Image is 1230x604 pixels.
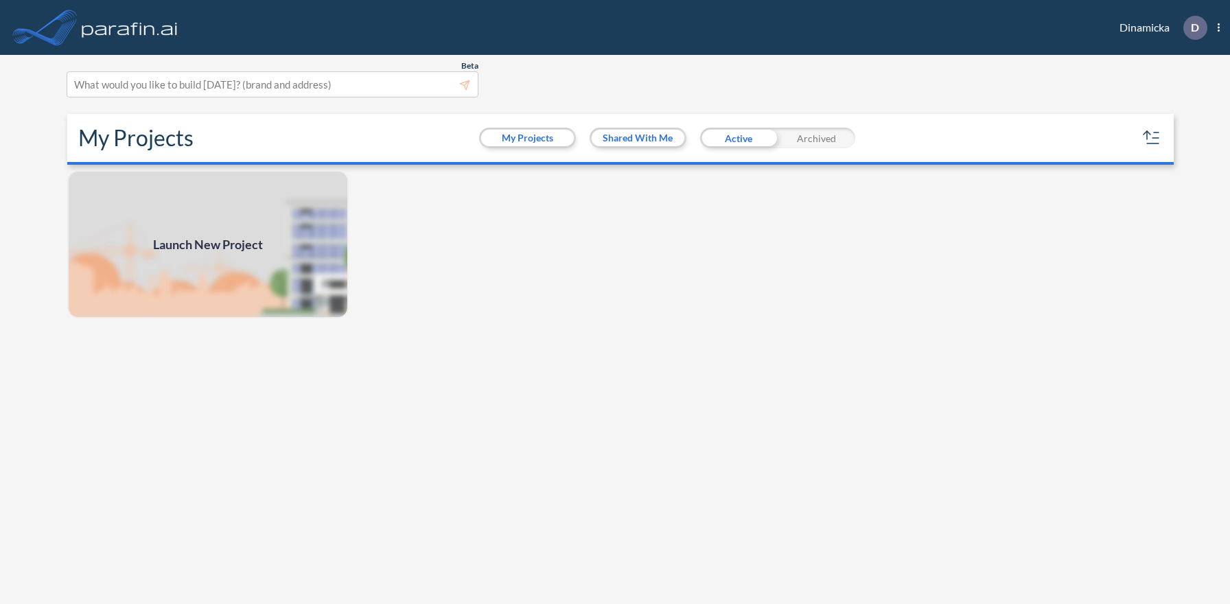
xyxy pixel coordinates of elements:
p: D [1191,21,1199,34]
div: Active [700,128,778,148]
span: Beta [461,60,478,71]
div: Archived [778,128,855,148]
h2: My Projects [78,125,194,151]
button: sort [1141,127,1163,149]
span: Launch New Project [153,235,263,254]
button: My Projects [481,130,574,146]
img: logo [79,14,181,41]
button: Shared With Me [592,130,684,146]
a: Launch New Project [67,170,349,318]
img: add [67,170,349,318]
div: Dinamicka [1099,16,1220,40]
